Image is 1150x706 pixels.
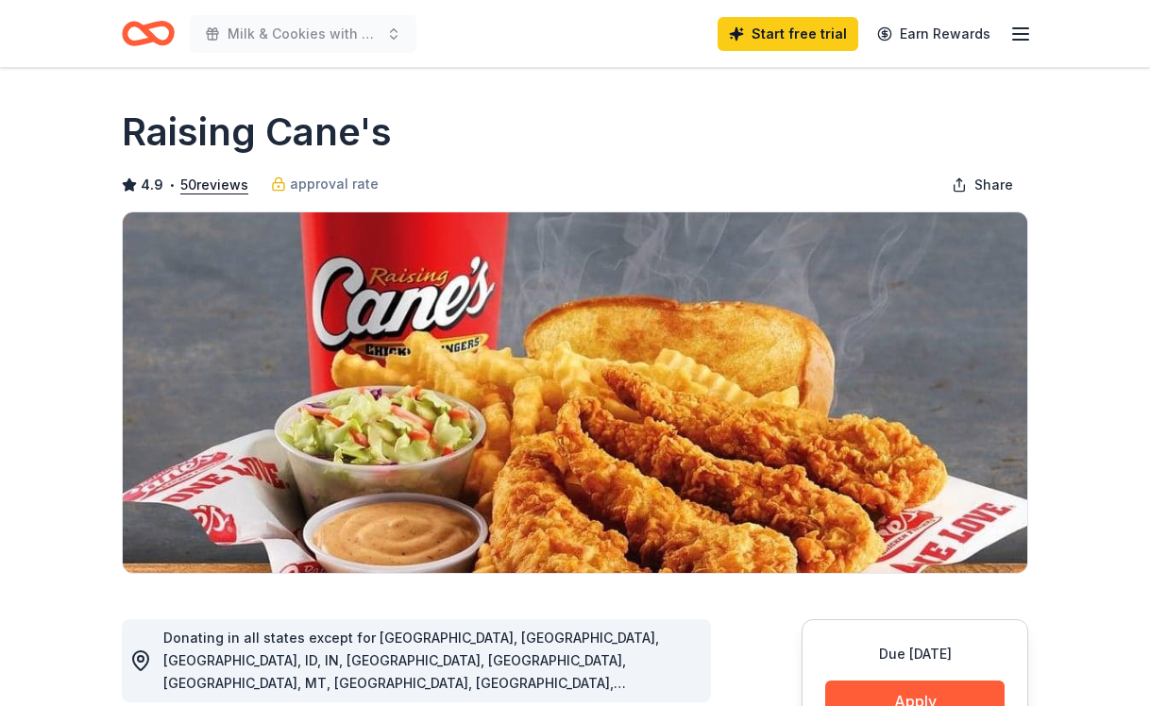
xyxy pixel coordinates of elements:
h1: Raising Cane's [122,106,392,159]
button: 50reviews [180,174,248,196]
a: Home [122,11,175,56]
a: Earn Rewards [866,17,1002,51]
span: 4.9 [141,174,163,196]
button: Share [937,166,1028,204]
div: Due [DATE] [825,643,1005,665]
span: Share [974,174,1013,196]
span: Milk & Cookies with Sants [228,23,379,45]
a: Start free trial [718,17,858,51]
span: approval rate [290,173,379,195]
img: Image for Raising Cane's [123,212,1027,573]
span: • [169,177,176,193]
a: approval rate [271,173,379,195]
button: Milk & Cookies with Sants [190,15,416,53]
